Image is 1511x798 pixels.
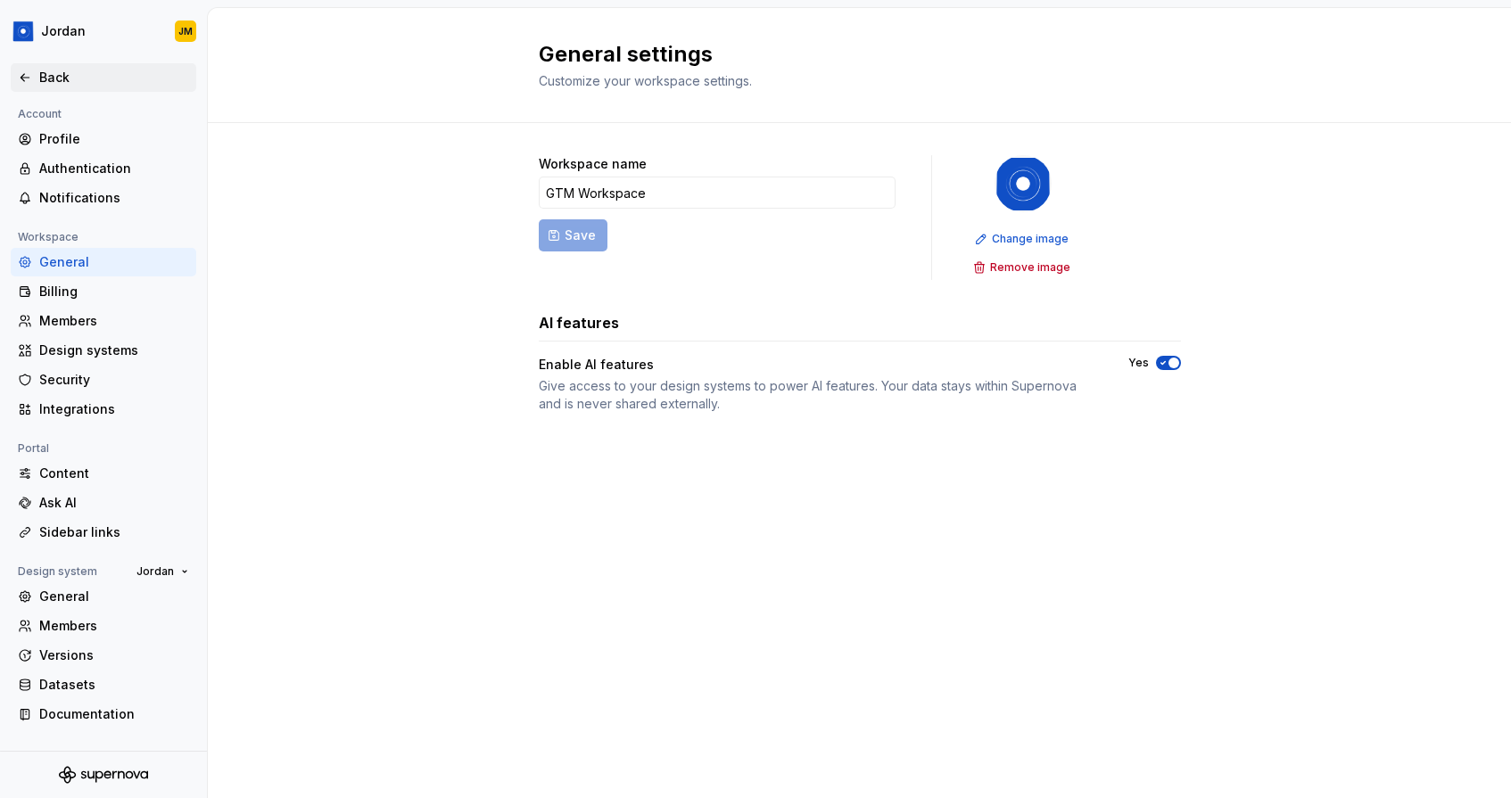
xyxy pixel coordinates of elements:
[39,69,189,86] div: Back
[39,494,189,512] div: Ask AI
[4,12,203,51] button: JordanJM
[136,564,174,579] span: Jordan
[11,459,196,488] a: Content
[11,226,86,248] div: Workspace
[39,130,189,148] div: Profile
[39,341,189,359] div: Design systems
[11,518,196,547] a: Sidebar links
[992,232,1069,246] span: Change image
[39,160,189,177] div: Authentication
[11,103,69,125] div: Account
[11,125,196,153] a: Profile
[11,641,196,670] a: Versions
[39,465,189,482] div: Content
[11,336,196,365] a: Design systems
[990,260,1070,275] span: Remove image
[39,283,189,300] div: Billing
[995,155,1052,212] img: 049812b6-2877-400d-9dc9-987621144c16.png
[1128,356,1149,370] label: Yes
[11,307,196,335] a: Members
[12,21,34,42] img: 049812b6-2877-400d-9dc9-987621144c16.png
[11,582,196,611] a: General
[11,395,196,424] a: Integrations
[11,438,56,459] div: Portal
[178,24,193,38] div: JM
[39,371,189,389] div: Security
[11,63,196,92] a: Back
[11,184,196,212] a: Notifications
[11,277,196,306] a: Billing
[539,73,752,88] span: Customize your workspace settings.
[39,523,189,541] div: Sidebar links
[39,400,189,418] div: Integrations
[39,189,189,207] div: Notifications
[11,489,196,517] a: Ask AI
[39,705,189,723] div: Documentation
[11,366,196,394] a: Security
[59,766,148,784] svg: Supernova Logo
[41,22,86,40] div: Jordan
[11,612,196,640] a: Members
[11,561,104,582] div: Design system
[39,676,189,694] div: Datasets
[39,617,189,635] div: Members
[539,155,647,173] label: Workspace name
[539,312,619,333] h3: AI features
[11,700,196,728] a: Documentation
[968,255,1078,280] button: Remove image
[39,588,189,605] div: General
[11,154,196,183] a: Authentication
[539,356,1096,374] div: Enable AI features
[11,248,196,276] a: General
[970,226,1077,251] button: Change image
[39,253,189,271] div: General
[11,670,196,699] a: Datasets
[539,40,1160,69] h2: General settings
[539,377,1096,413] div: Give access to your design systems to power AI features. Your data stays within Supernova and is ...
[39,646,189,664] div: Versions
[39,312,189,330] div: Members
